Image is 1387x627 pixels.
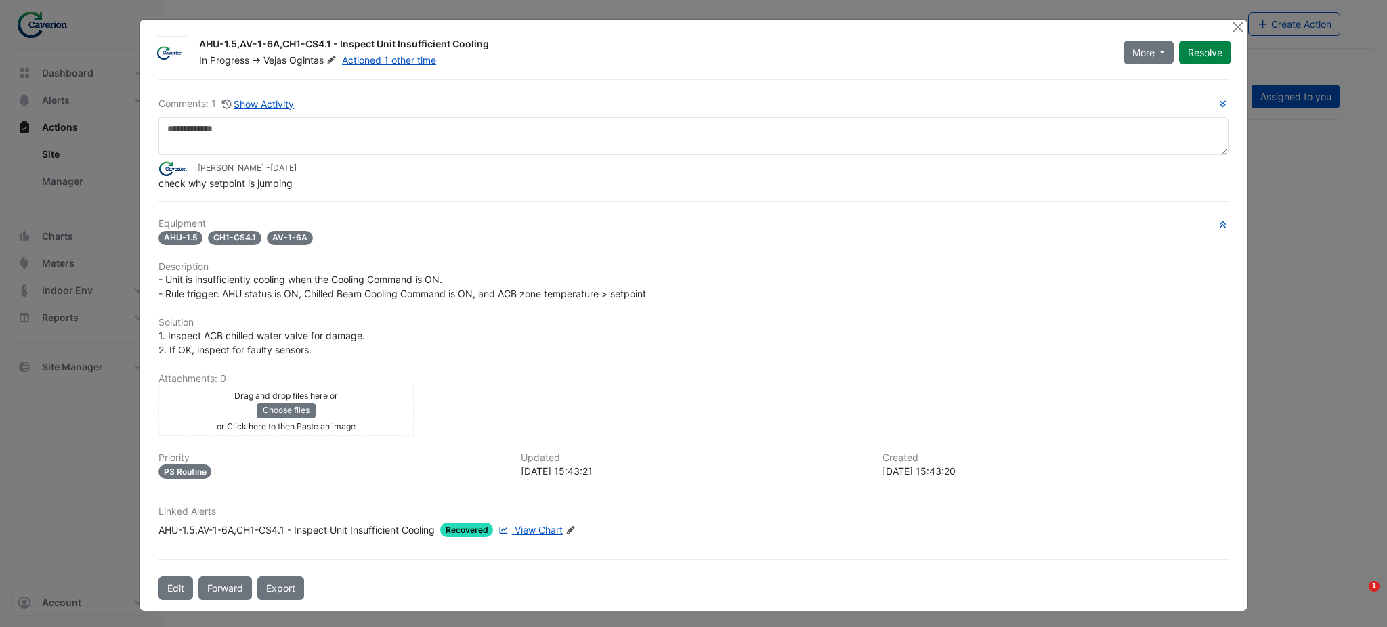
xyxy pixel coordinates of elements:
button: Choose files [257,403,316,418]
span: CH1-CS4.1 [208,231,261,245]
h6: Priority [158,452,505,464]
span: 2025-08-08 15:43:21 [270,163,297,173]
a: Actioned 1 other time [342,54,436,66]
h6: Updated [521,452,867,464]
span: Vejas [263,54,286,66]
button: Resolve [1179,41,1231,64]
span: AV-1-6A [267,231,313,245]
div: AHU-1.5,AV-1-6A,CH1-CS4.1 - Inspect Unit Insufficient Cooling [158,523,435,537]
span: 1. Inspect ACB chilled water valve for damage. 2. If OK, inspect for faulty sensors. [158,330,365,355]
span: -> [252,54,261,66]
small: Drag and drop files here or [234,391,338,401]
span: check why setpoint is jumping [158,177,293,189]
span: - Unit is insufficiently cooling when the Cooling Command is ON. - Rule trigger: AHU status is ON... [158,274,646,299]
h6: Attachments: 0 [158,373,1229,385]
img: Caverion [156,46,188,60]
button: Forward [198,576,252,600]
fa-icon: Edit Linked Alerts [566,525,576,536]
button: Show Activity [221,96,295,112]
span: Ogintas [289,53,339,67]
button: Close [1231,20,1245,34]
div: Comments: 1 [158,96,295,112]
div: [DATE] 15:43:20 [882,464,1229,478]
div: [DATE] 15:43:21 [521,464,867,478]
button: Edit [158,576,193,600]
h6: Solution [158,317,1229,328]
div: AHU-1.5,AV-1-6A,CH1-CS4.1 - Inspect Unit Insufficient Cooling [199,37,1107,53]
h6: Equipment [158,218,1229,230]
span: AHU-1.5 [158,231,203,245]
a: Export [257,576,304,600]
h6: Created [882,452,1229,464]
span: Recovered [440,523,494,537]
small: or Click here to then Paste an image [217,421,356,431]
span: 1 [1369,581,1380,592]
small: [PERSON_NAME] - [198,162,297,174]
iframe: Intercom live chat [1341,581,1373,613]
span: View Chart [515,524,563,536]
span: In Progress [199,54,249,66]
h6: Linked Alerts [158,506,1229,517]
div: P3 Routine [158,464,212,479]
a: View Chart [496,523,562,537]
h6: Description [158,261,1229,273]
button: More [1124,41,1174,64]
span: More [1132,45,1155,60]
img: Caverion [158,161,192,176]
